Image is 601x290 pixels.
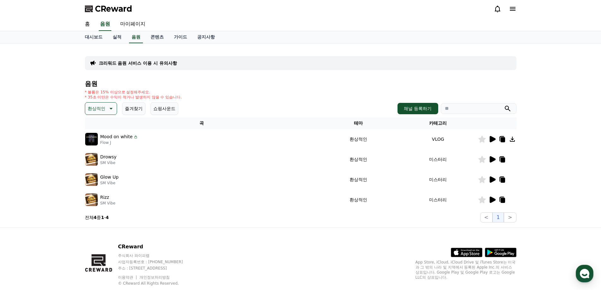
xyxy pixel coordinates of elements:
[492,212,504,222] button: 1
[42,200,81,216] a: 대화
[100,181,119,186] p: SM Vibe
[319,149,398,169] td: 환상적인
[81,200,121,216] a: 설정
[480,212,492,222] button: <
[97,210,105,215] span: 설정
[118,243,195,251] p: CReward
[85,117,319,129] th: 곡
[85,193,98,206] img: music
[118,266,195,271] p: 주소 : [STREET_ADDRESS]
[129,31,143,43] a: 음원
[504,212,516,222] button: >
[85,90,182,95] p: * 볼륨은 15% 이상으로 설정해주세요.
[100,174,119,181] p: Glow Up
[139,275,170,280] a: 개인정보처리방침
[118,259,195,264] p: 사업자등록번호 : [PHONE_NUMBER]
[398,169,478,190] td: 미스터리
[398,149,478,169] td: 미스터리
[85,102,117,115] button: 환상적인
[319,190,398,210] td: 환상적인
[319,129,398,149] td: 환상적인
[100,160,117,165] p: SM Vibe
[88,104,105,113] p: 환상적인
[85,95,182,100] p: * 35초 미만은 수익이 적거나 발생하지 않을 수 있습니다.
[100,154,117,160] p: Drowsy
[398,129,478,149] td: VLOG
[99,60,177,66] a: 크리워드 음원 서비스 이용 시 유의사항
[115,18,150,31] a: 마이페이지
[415,260,516,280] p: App Store, iCloud, iCloud Drive 및 iTunes Store는 미국과 그 밖의 나라 및 지역에서 등록된 Apple Inc.의 서비스 상표입니다. Goo...
[95,4,132,14] span: CReward
[145,31,169,43] a: 콘텐츠
[100,201,115,206] p: SM Vibe
[319,169,398,190] td: 환상적인
[106,215,109,220] strong: 4
[80,31,108,43] a: 대시보드
[398,190,478,210] td: 미스터리
[118,253,195,258] p: 주식회사 와이피랩
[169,31,192,43] a: 가이드
[192,31,220,43] a: 공지사항
[85,80,516,87] h4: 음원
[85,4,132,14] a: CReward
[85,173,98,186] img: music
[100,140,138,145] p: Flow J
[80,18,95,31] a: 홈
[398,117,478,129] th: 카테고리
[118,281,195,286] p: © CReward All Rights Reserved.
[122,102,145,115] button: 즐겨찾기
[101,215,104,220] strong: 1
[150,102,178,115] button: 쇼핑사운드
[85,153,98,166] img: music
[85,214,109,221] p: 전체 중 -
[100,133,133,140] p: Mood on white
[108,31,127,43] a: 실적
[99,18,111,31] a: 음원
[20,210,24,215] span: 홈
[100,194,109,201] p: Rizz
[398,103,438,114] button: 채널 등록하기
[58,210,65,215] span: 대화
[118,275,138,280] a: 이용약관
[94,215,97,220] strong: 4
[85,133,98,145] img: music
[2,200,42,216] a: 홈
[319,117,398,129] th: 테마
